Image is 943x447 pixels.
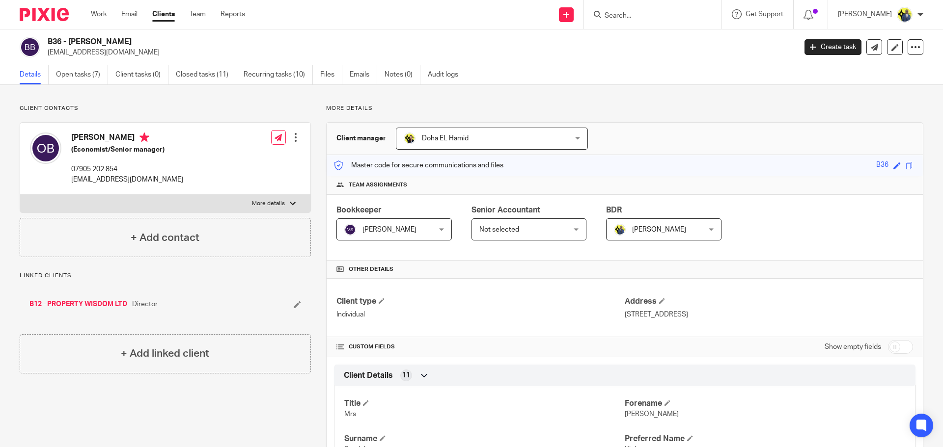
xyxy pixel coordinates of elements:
[71,164,183,174] p: 07905 202 854
[20,37,40,57] img: svg%3E
[152,9,175,19] a: Clients
[471,206,540,214] span: Senior Accountant
[404,132,416,144] img: Doha-Starbridge.jpg
[428,65,466,84] a: Audit logs
[176,65,236,84] a: Closed tasks (11)
[625,296,913,307] h4: Address
[625,310,913,319] p: [STREET_ADDRESS]
[804,39,861,55] a: Create task
[479,226,519,233] span: Not selected
[30,132,61,164] img: svg%3E
[625,434,905,444] h4: Preferred Name
[876,160,888,171] div: B36
[91,9,107,19] a: Work
[614,224,626,236] img: Dennis-Starbridge.jpg
[838,9,892,19] p: [PERSON_NAME]
[606,206,622,214] span: BDR
[71,132,183,145] h4: [PERSON_NAME]
[385,65,420,84] a: Notes (0)
[897,7,913,23] img: Dennis-Starbridge.jpg
[825,342,881,352] label: Show empty fields
[344,411,356,418] span: Mrs
[336,343,625,351] h4: CUSTOM FIELDS
[221,9,245,19] a: Reports
[20,8,69,21] img: Pixie
[336,310,625,319] p: Individual
[625,398,905,409] h4: Forename
[746,11,783,18] span: Get Support
[20,65,49,84] a: Details
[625,411,679,418] span: [PERSON_NAME]
[121,346,209,361] h4: + Add linked client
[71,145,183,155] h5: (Economist/Senior manager)
[115,65,168,84] a: Client tasks (0)
[121,9,138,19] a: Email
[48,37,641,47] h2: B36 - [PERSON_NAME]
[344,398,625,409] h4: Title
[344,370,393,381] span: Client Details
[336,206,382,214] span: Bookkeeper
[20,105,311,112] p: Client contacts
[139,132,149,142] i: Primary
[244,65,313,84] a: Recurring tasks (10)
[362,226,416,233] span: [PERSON_NAME]
[344,434,625,444] h4: Surname
[326,105,923,112] p: More details
[29,299,127,309] a: B12 - PROPERTY WISDOM LTD
[402,370,410,380] span: 11
[320,65,342,84] a: Files
[632,226,686,233] span: [PERSON_NAME]
[350,65,377,84] a: Emails
[48,48,790,57] p: [EMAIL_ADDRESS][DOMAIN_NAME]
[20,272,311,280] p: Linked clients
[349,181,407,189] span: Team assignments
[349,265,393,273] span: Other details
[56,65,108,84] a: Open tasks (7)
[190,9,206,19] a: Team
[132,299,158,309] span: Director
[336,296,625,307] h4: Client type
[344,224,356,236] img: svg%3E
[422,135,469,142] span: Doha EL Hamid
[71,175,183,184] p: [EMAIL_ADDRESS][DOMAIN_NAME]
[334,160,503,170] p: Master code for secure communications and files
[336,133,386,143] h3: Client manager
[131,230,199,245] h4: + Add contact
[604,12,692,21] input: Search
[252,200,285,208] p: More details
